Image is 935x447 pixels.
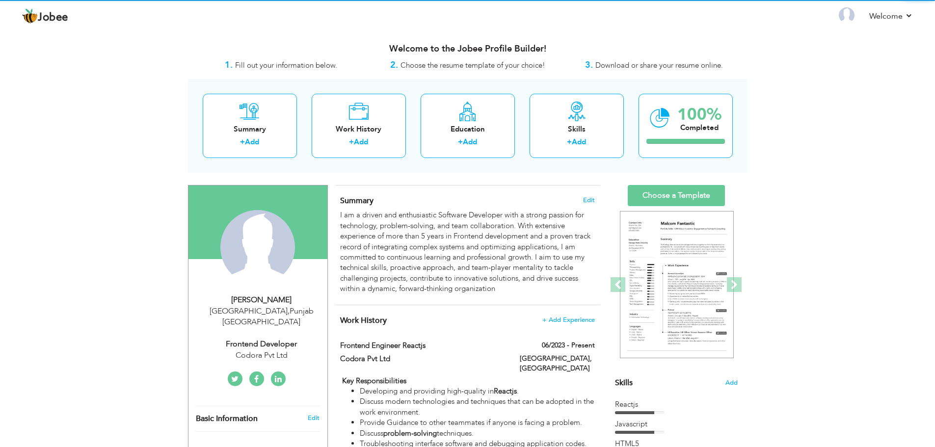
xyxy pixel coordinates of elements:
[615,419,738,429] div: Javascript
[196,306,327,328] div: [GEOGRAPHIC_DATA] Punjab [GEOGRAPHIC_DATA]
[188,44,748,54] h3: Welcome to the Jobee Profile Builder!
[428,124,507,134] div: Education
[349,137,354,147] label: +
[677,123,721,133] div: Completed
[308,414,320,422] a: Edit
[340,196,594,206] h4: Adding a summary is a quick and easy way to highlight your experience and interests.
[340,354,505,364] label: Codora Pvt Ltd
[196,415,258,423] span: Basic Information
[595,60,723,70] span: Download or share your resume online.
[225,59,233,71] strong: 1.
[615,399,738,410] div: Reactjs
[340,195,374,206] span: Summary
[288,306,290,316] span: ,
[677,106,721,123] div: 100%
[220,210,295,285] img: Tajammal Husnain
[360,396,594,418] li: Discuss modern technologies and techniques that can be adopted in the work environment.
[22,8,68,24] a: Jobee
[340,210,594,294] div: I am a driven and enthusiastic Software Developer with a strong passion for technology, problem-s...
[360,418,594,428] li: Provide Guidance to other teammates if anyone is facing a problem.
[38,12,68,23] span: Jobee
[583,197,595,204] span: Edit
[235,60,337,70] span: Fill out your information below.
[354,137,368,147] a: Add
[494,386,517,396] strong: Reactjs
[542,341,595,350] label: 06/2023 - Present
[340,316,594,325] h4: This helps to show the companies you have worked for.
[383,428,437,438] strong: problem-solving
[537,124,616,134] div: Skills
[585,59,593,71] strong: 3.
[320,124,398,134] div: Work History
[572,137,586,147] a: Add
[725,378,738,388] span: Add
[340,315,387,326] span: Work History
[567,137,572,147] label: +
[869,10,913,22] a: Welcome
[839,7,855,23] img: Profile Img
[628,185,725,206] a: Choose a Template
[196,350,327,361] div: Codora Pvt Ltd
[196,339,327,350] div: Frontend Developer
[340,341,505,351] label: Frontend Engineer Reactjs
[615,377,633,388] span: Skills
[22,8,38,24] img: jobee.io
[360,386,594,396] li: Developing and providing high-quality in .
[390,59,398,71] strong: 2.
[463,137,477,147] a: Add
[342,376,406,386] strong: Key Responsibilities
[240,137,245,147] label: +
[245,137,259,147] a: Add
[458,137,463,147] label: +
[196,294,327,306] div: [PERSON_NAME]
[360,428,594,439] li: Discuss techniques.
[542,316,595,323] span: + Add Experience
[401,60,545,70] span: Choose the resume template of your choice!
[211,124,289,134] div: Summary
[520,354,595,373] label: [GEOGRAPHIC_DATA], [GEOGRAPHIC_DATA]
